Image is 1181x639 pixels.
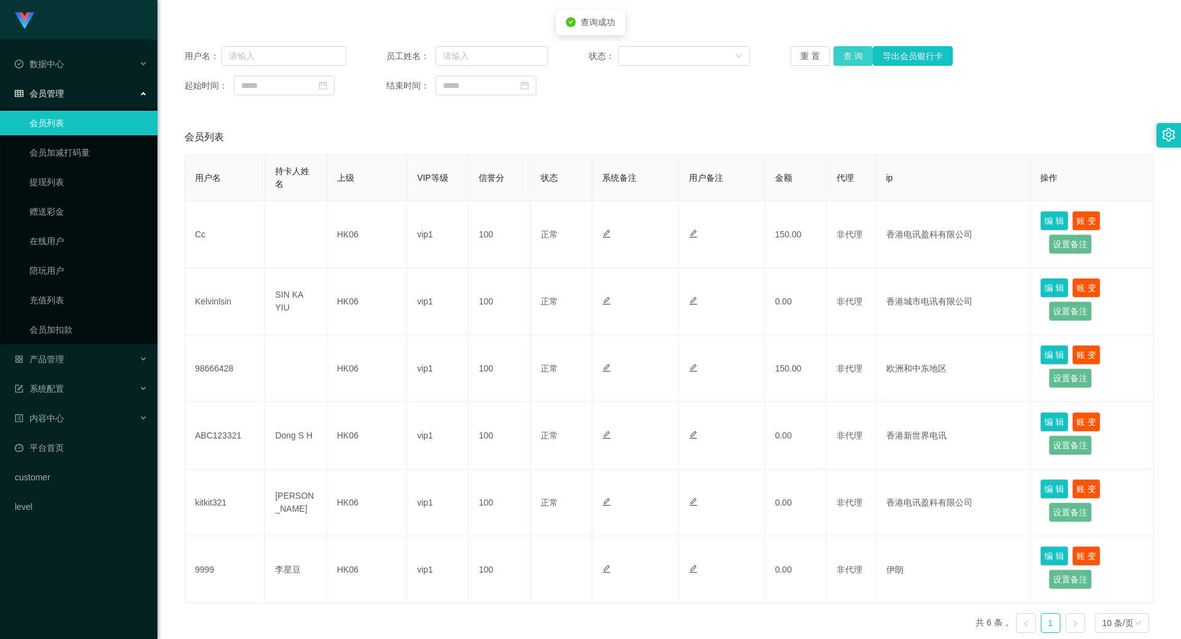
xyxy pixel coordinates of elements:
[602,565,611,573] i: 图标: edit
[30,317,148,342] a: 会员加扣款
[520,81,529,90] i: 图标: calendar
[566,17,576,27] i: icon: check-circle
[15,384,64,394] span: 系统配置
[765,536,827,603] td: 0.00
[469,201,530,268] td: 100
[1072,546,1100,566] button: 账 变
[1049,234,1092,254] button: 设置备注
[589,50,619,63] span: 状态：
[689,498,698,506] i: 图标: edit
[407,268,469,335] td: vip1
[1072,211,1100,231] button: 账 变
[319,81,327,90] i: 图标: calendar
[1102,614,1134,632] div: 10 条/页
[327,201,407,268] td: HK06
[689,229,698,238] i: 图标: edit
[15,435,148,460] a: 图标: dashboard平台首页
[602,431,611,439] i: 图标: edit
[185,201,265,268] td: Cc
[407,469,469,536] td: vip1
[435,46,548,66] input: 请输入
[735,52,742,61] i: 图标: down
[407,335,469,402] td: vip1
[195,173,221,183] span: 用户名
[30,111,148,135] a: 会员列表
[541,498,558,507] span: 正常
[1072,278,1100,298] button: 账 变
[602,229,611,238] i: 图标: edit
[327,268,407,335] td: HK06
[1040,546,1068,566] button: 编 辑
[886,173,893,183] span: ip
[469,536,530,603] td: 100
[877,402,1031,469] td: 香港新世界电讯
[407,201,469,268] td: vip1
[327,335,407,402] td: HK06
[837,173,854,183] span: 代理
[541,296,558,306] span: 正常
[837,431,862,440] span: 非代理
[386,50,435,63] span: 员工姓名：
[765,469,827,536] td: 0.00
[185,536,265,603] td: 9999
[833,46,873,66] button: 查 询
[407,536,469,603] td: vip1
[265,536,327,603] td: 李星豆
[541,431,558,440] span: 正常
[689,363,698,372] i: 图标: edit
[265,268,327,335] td: SIN KA YIU
[30,258,148,283] a: 陪玩用户
[15,89,23,98] i: 图标: table
[1040,345,1068,365] button: 编 辑
[775,173,792,183] span: 金额
[1041,614,1060,632] a: 1
[327,402,407,469] td: HK06
[790,46,830,66] button: 重 置
[185,469,265,536] td: kitkit321
[30,170,148,194] a: 提现列表
[1040,479,1068,499] button: 编 辑
[541,173,558,183] span: 状态
[1022,620,1030,627] i: 图标: left
[30,140,148,165] a: 会员加减打码量
[1016,613,1036,633] li: 上一页
[689,565,698,573] i: 图标: edit
[1072,345,1100,365] button: 账 变
[185,79,234,92] span: 起始时间：
[327,469,407,536] td: HK06
[469,469,530,536] td: 100
[30,288,148,312] a: 充值列表
[689,431,698,439] i: 图标: edit
[1041,613,1060,633] li: 1
[1065,613,1085,633] li: 下一页
[689,173,723,183] span: 用户备注
[602,498,611,506] i: 图标: edit
[185,335,265,402] td: 98666428
[15,354,64,364] span: 产品管理
[837,363,862,373] span: 非代理
[1134,619,1142,628] i: 图标: down
[30,229,148,253] a: 在线用户
[469,335,530,402] td: 100
[1049,502,1092,522] button: 设置备注
[15,12,34,30] img: logo.9652507e.png
[1040,211,1068,231] button: 编 辑
[877,335,1031,402] td: 欧洲和中东地区
[873,46,953,66] button: 导出会员银行卡
[407,402,469,469] td: vip1
[15,414,23,423] i: 图标: profile
[1049,435,1092,455] button: 设置备注
[417,173,448,183] span: VIP等级
[1072,620,1079,627] i: 图标: right
[765,268,827,335] td: 0.00
[185,268,265,335] td: Kelvinlsin
[602,173,637,183] span: 系统备注
[877,536,1031,603] td: 伊朗
[877,469,1031,536] td: 香港电讯盈科有限公司
[1040,278,1068,298] button: 编 辑
[15,465,148,490] a: customer
[877,268,1031,335] td: 香港城市电讯有限公司
[602,363,611,372] i: 图标: edit
[837,229,862,239] span: 非代理
[765,201,827,268] td: 150.00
